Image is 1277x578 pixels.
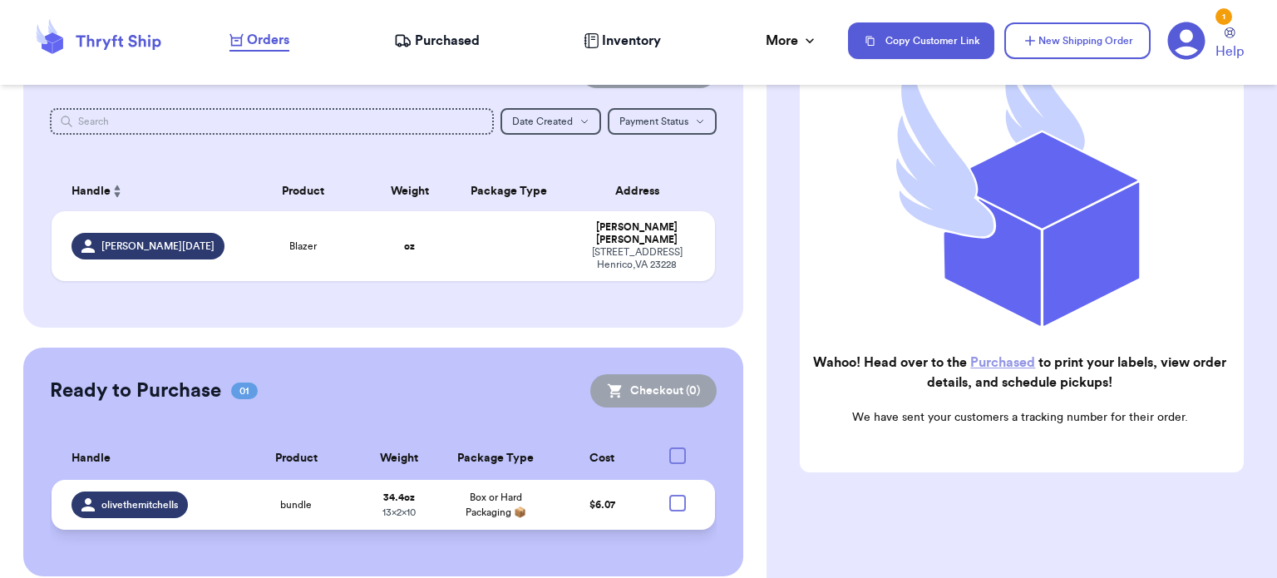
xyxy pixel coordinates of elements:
div: [PERSON_NAME] [PERSON_NAME] [579,221,695,246]
button: Copy Customer Link [848,22,994,59]
h2: Ready to Purchase [50,378,221,404]
a: Purchased [970,356,1035,369]
button: Sort ascending [111,181,124,201]
button: New Shipping Order [1004,22,1151,59]
span: 13 x 2 x 10 [382,507,416,517]
a: Inventory [584,31,661,51]
span: Purchased [415,31,480,51]
strong: oz [404,241,415,251]
span: Box or Hard Packaging 📦 [466,492,526,517]
span: Handle [71,183,111,200]
span: $ 6.07 [589,500,615,510]
a: Orders [229,30,289,52]
span: 01 [231,383,258,399]
a: Help [1215,27,1244,62]
th: Package Type [450,171,569,211]
span: olivethemitchells [101,498,178,511]
span: Orders [247,30,289,50]
strong: 34.4 oz [383,492,415,502]
div: More [766,31,818,51]
h2: Wahoo! Head over to the to print your labels, view order details, and schedule pickups! [813,353,1227,393]
a: 1 [1167,22,1206,60]
input: Search [50,108,494,135]
span: Help [1215,42,1244,62]
span: Date Created [512,116,573,126]
th: Weight [370,171,450,211]
th: Cost [554,437,650,480]
th: Product [232,437,361,480]
p: We have sent your customers a tracking number for their order. [813,409,1227,426]
th: Package Type [438,437,555,480]
span: Blazer [289,240,317,253]
span: Payment Status [619,116,688,126]
th: Weight [361,437,438,480]
span: Inventory [602,31,661,51]
div: 1 [1215,8,1232,25]
div: [STREET_ADDRESS] Henrico , VA 23228 [579,246,695,271]
span: [PERSON_NAME][DATE] [101,240,214,253]
th: Address [569,171,715,211]
button: Payment Status [608,108,717,135]
button: Checkout (0) [590,374,717,408]
span: bundle [280,498,312,511]
a: Purchased [394,31,480,51]
button: Date Created [500,108,601,135]
th: Product [237,171,370,211]
span: Handle [71,450,111,467]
